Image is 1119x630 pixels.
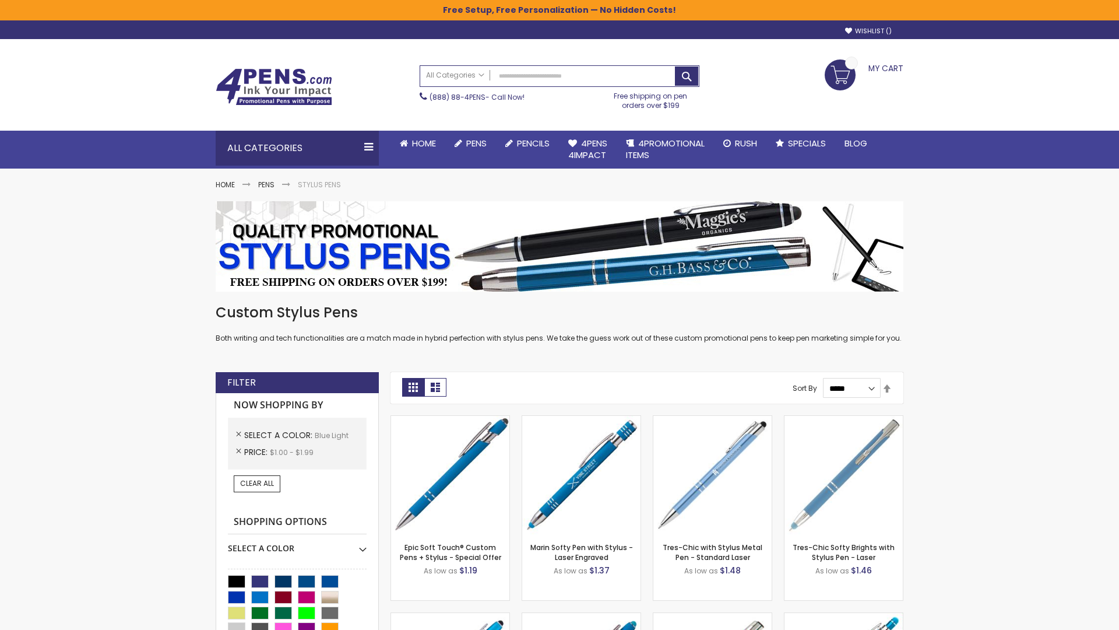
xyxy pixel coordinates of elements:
div: Free shipping on pen orders over $199 [602,87,700,110]
a: 4PROMOTIONALITEMS [617,131,714,169]
span: As low as [815,566,849,576]
strong: Grid [402,378,424,397]
label: Sort By [793,383,817,393]
a: Home [216,180,235,190]
a: Ellipse Stylus Pen - Standard Laser-Blue - Light [391,612,509,622]
span: Rush [735,137,757,149]
span: Select A Color [244,429,315,441]
span: Clear All [240,478,274,488]
span: $1.48 [720,565,741,576]
a: Marin Softy Pen with Stylus - Laser Engraved-Blue - Light [522,415,641,425]
a: Specials [766,131,835,156]
span: $1.37 [589,565,610,576]
span: As low as [684,566,718,576]
a: Home [390,131,445,156]
span: 4PROMOTIONAL ITEMS [626,137,705,161]
a: (888) 88-4PENS [430,92,485,102]
a: Tres-Chic Touch Pen - Standard Laser-Blue - Light [653,612,772,622]
img: 4Pens Custom Pens and Promotional Products [216,68,332,106]
a: Epic Soft Touch® Custom Pens + Stylus - Special Offer [400,542,501,562]
a: Pens [445,131,496,156]
a: 4P-MS8B-Blue - Light [391,415,509,425]
a: Tres-Chic with Stylus Metal Pen - Standard Laser-Blue - Light [653,415,772,425]
span: Blue Light [315,430,349,440]
a: Phoenix Softy Brights with Stylus Pen - Laser-Blue - Light [784,612,903,622]
span: 4Pens 4impact [568,137,607,161]
img: Marin Softy Pen with Stylus - Laser Engraved-Blue - Light [522,416,641,534]
div: All Categories [216,131,379,166]
a: Clear All [234,475,280,492]
span: $1.19 [459,565,477,576]
strong: Now Shopping by [228,393,367,418]
span: As low as [424,566,458,576]
span: Specials [788,137,826,149]
a: Rush [714,131,766,156]
img: Stylus Pens [216,201,903,292]
a: Wishlist [845,27,892,36]
span: Price [244,446,270,458]
img: Tres-Chic Softy Brights with Stylus Pen - Laser-Blue - Light [784,416,903,534]
span: As low as [554,566,587,576]
span: Pencils [517,137,550,149]
a: Ellipse Softy Brights with Stylus Pen - Laser-Blue - Light [522,612,641,622]
span: All Categories [426,71,484,80]
strong: Filter [227,376,256,389]
strong: Shopping Options [228,510,367,535]
img: 4P-MS8B-Blue - Light [391,416,509,534]
strong: Stylus Pens [298,180,341,190]
a: Pencils [496,131,559,156]
h1: Custom Stylus Pens [216,303,903,322]
div: Select A Color [228,534,367,554]
span: - Call Now! [430,92,525,102]
a: Tres-Chic Softy Brights with Stylus Pen - Laser-Blue - Light [784,415,903,425]
span: Pens [466,137,487,149]
span: $1.46 [851,565,872,576]
a: Tres-Chic Softy Brights with Stylus Pen - Laser [793,542,895,562]
div: Both writing and tech functionalities are a match made in hybrid perfection with stylus pens. We ... [216,303,903,344]
img: Tres-Chic with Stylus Metal Pen - Standard Laser-Blue - Light [653,416,772,534]
a: Tres-Chic with Stylus Metal Pen - Standard Laser [663,542,762,562]
span: Home [412,137,436,149]
span: $1.00 - $1.99 [270,447,314,457]
a: Blog [835,131,877,156]
a: Pens [258,180,275,190]
a: 4Pens4impact [559,131,617,169]
a: All Categories [420,66,490,85]
span: Blog [844,137,867,149]
a: Marin Softy Pen with Stylus - Laser Engraved [530,542,633,562]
